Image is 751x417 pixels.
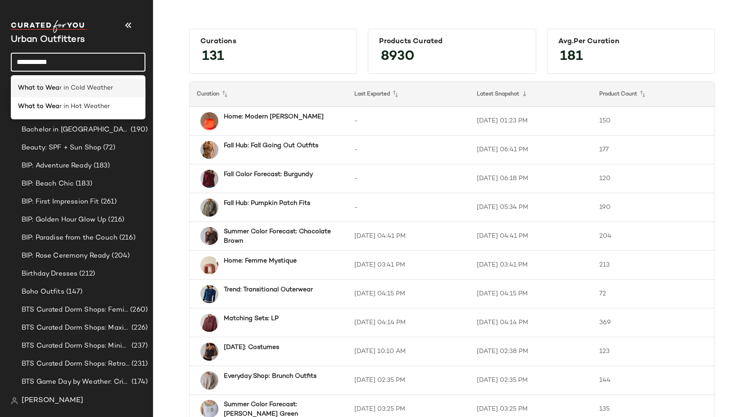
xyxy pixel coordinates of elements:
span: BIP: Adventure Ready [22,161,92,171]
td: 144 [592,366,715,395]
td: 177 [592,136,715,164]
th: Latest Snapshot [470,82,592,107]
th: Product Count [592,82,715,107]
span: BTS Curated Dorm Shops: Minimalist [22,341,130,351]
span: BTS Curated Dorm Shops: Retro+ Boho [22,359,130,369]
b: Everyday Shop: Brunch Outfits [224,372,317,381]
td: - [347,136,470,164]
span: BTS Curated Dorm Shops: Maximalist [22,323,130,333]
td: 120 [592,164,715,193]
img: 57537995_003_b [200,343,218,361]
span: BIP: Rose Ceremony Ready [22,251,110,261]
span: 8930 [372,41,424,73]
img: svg%3e [11,397,18,404]
span: (216) [106,215,124,225]
span: BIP: Paradise from the Couch [22,233,118,243]
img: 100176668_060_b [200,112,218,130]
span: Birthday Dresses [22,269,77,279]
span: BIP: Golden Hour Glow Up [22,215,106,225]
td: [DATE] 03:41 PM [470,251,592,280]
img: 93824498_029_b [200,141,218,159]
th: Curation [190,82,347,107]
td: [DATE] 06:41 PM [470,136,592,164]
b: Fall Hub: Pumpkin Patch Fits [224,199,310,208]
td: - [347,193,470,222]
span: Current Company Name [11,35,85,45]
td: 213 [592,251,715,280]
img: cfy_white_logo.C9jOOHJF.svg [11,20,87,33]
b: Home: Femme Mystique [224,256,297,266]
span: (147) [64,287,83,297]
img: 98716202_037_b [200,199,218,217]
td: [DATE] 04:41 PM [470,222,592,251]
span: (174) [130,377,148,387]
span: BTS Curated Dorm Shops: Feminine [22,305,128,315]
span: (216) [118,233,136,243]
b: Matching Sets: LP [224,314,279,323]
b: What to Wea [18,83,59,93]
span: (183) [74,179,92,189]
td: 123 [592,337,715,366]
b: Fall Hub: Fall Going Out Outfits [224,141,318,150]
td: [DATE] 04:14 PM [347,308,470,337]
b: Summer Color Forecast: Chocolate Brown [224,227,331,246]
td: 190 [592,193,715,222]
td: [DATE] 10:10 AM [347,337,470,366]
span: (212) [77,269,95,279]
b: Home: Modern [PERSON_NAME] [224,112,324,122]
span: (183) [92,161,110,171]
span: r in Cold Weather [59,83,113,93]
b: Trend: Transitional Outerwear [224,285,313,295]
span: (231) [130,359,148,369]
span: 181 [551,41,592,73]
span: BIP: First Impression Fit [22,197,99,207]
div: Products Curated [379,37,525,46]
span: (261) [99,197,117,207]
img: 100256221_012_b [200,372,218,390]
td: 150 [592,107,715,136]
td: [DATE] 05:34 PM [470,193,592,222]
img: 102142569_040_b [200,285,218,303]
span: Boho Outfits [22,287,64,297]
td: [DATE] 06:18 PM [470,164,592,193]
span: BTS Game Day by Weather: Crisp & Cozy [22,377,130,387]
td: [DATE] 04:15 PM [470,280,592,308]
td: - [347,107,470,136]
span: BIP: Beach Chic [22,179,74,189]
span: (260) [128,305,148,315]
div: Avg.per Curation [558,37,704,46]
span: (72) [101,143,115,153]
img: 94373735_061_b [200,314,218,332]
td: [DATE] 03:41 PM [347,251,470,280]
td: [DATE] 02:35 PM [347,366,470,395]
span: [PERSON_NAME] [22,395,83,406]
td: [DATE] 04:15 PM [347,280,470,308]
td: [DATE] 04:41 PM [347,222,470,251]
td: 72 [592,280,715,308]
td: [DATE] 04:14 PM [470,308,592,337]
img: 102270691_020_b [200,227,218,245]
b: Fall Color Forecast: Burgundy [224,170,313,179]
b: What to Wea [18,102,59,111]
img: 101675346_066_b [200,256,218,274]
span: (226) [130,323,148,333]
td: [DATE] 01:23 PM [470,107,592,136]
th: Last Exported [347,82,470,107]
span: r in Hot Weather [59,102,110,111]
td: 369 [592,308,715,337]
td: [DATE] 02:35 PM [470,366,592,395]
span: (190) [129,125,148,135]
span: (237) [130,341,148,351]
td: - [347,164,470,193]
span: Beauty: SPF + Sun Shop [22,143,101,153]
td: [DATE] 02:38 PM [470,337,592,366]
img: 94325602_061_b [200,170,218,188]
span: (204) [110,251,130,261]
div: Curations [200,37,346,46]
b: [DATE]: Costumes [224,343,279,352]
span: Bachelor in [GEOGRAPHIC_DATA]: LP [22,125,129,135]
td: 204 [592,222,715,251]
span: 131 [193,41,233,73]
